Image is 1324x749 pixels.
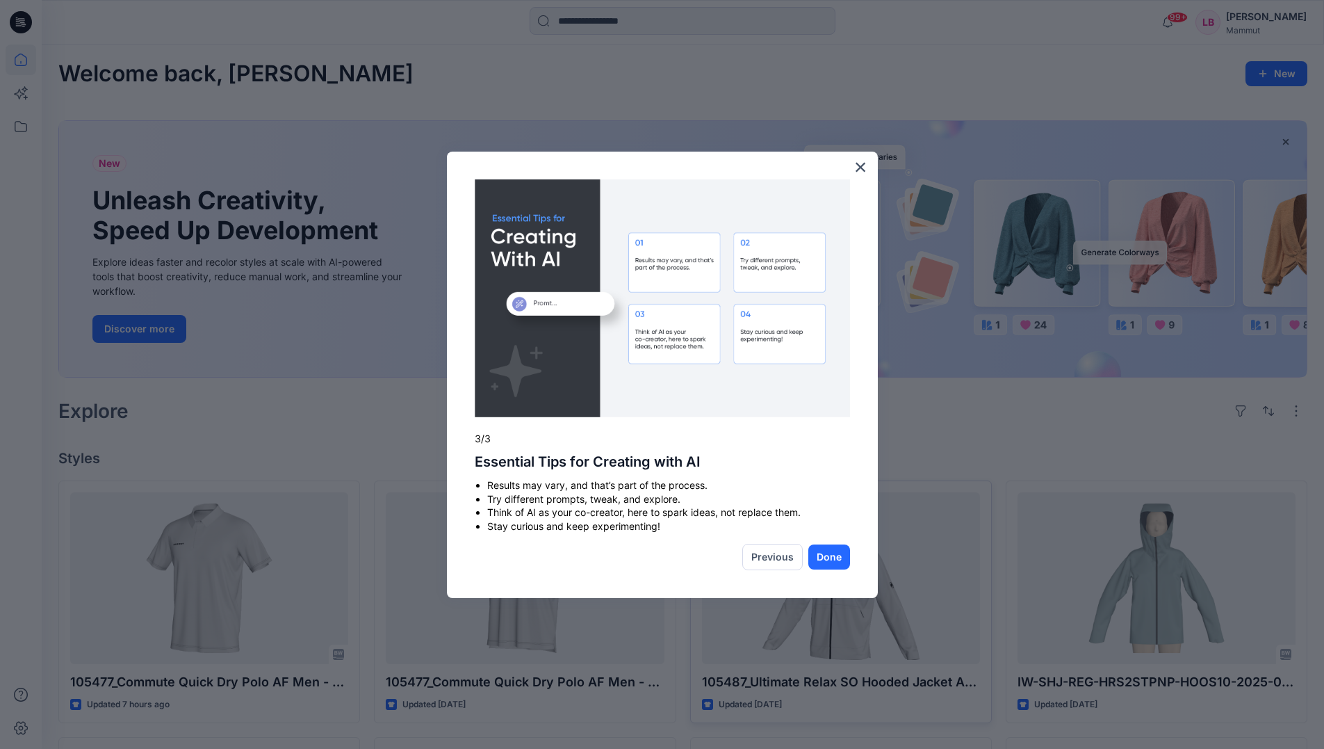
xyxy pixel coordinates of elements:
h2: Essential Tips for Creating with AI [475,453,850,470]
button: Close [854,156,867,178]
li: Results may vary, and that’s part of the process. [487,478,850,492]
p: 3/3 [475,432,850,446]
li: Try different prompts, tweak, and explore. [487,492,850,506]
button: Previous [742,544,803,570]
li: Stay curious and keep experimenting! [487,520,850,533]
button: Done [808,545,850,570]
li: Think of AI as your co-creator, here to spark ideas, not replace them. [487,506,850,520]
